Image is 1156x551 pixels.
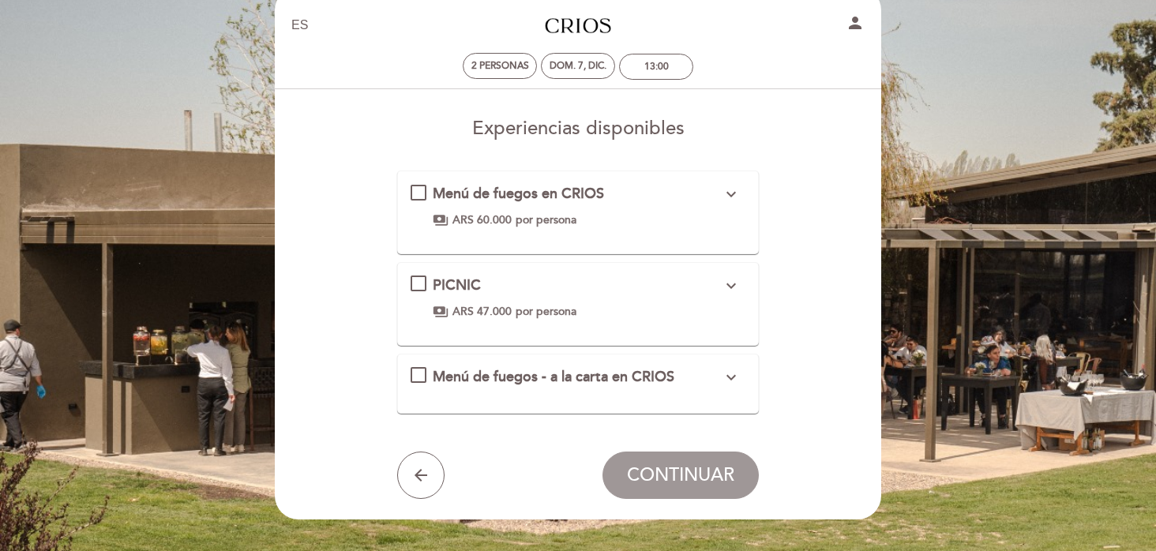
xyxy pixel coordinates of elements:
button: person [846,13,865,38]
div: dom. 7, dic. [550,60,606,72]
div: 13:00 [644,61,669,73]
span: CONTINUAR [627,464,734,486]
button: arrow_back [397,452,445,499]
span: por persona [516,304,576,320]
md-checkbox: Menú de fuegos - a la carta en CRIOS expand_more Consultar menú a la cartaLos precios están sujet... [411,367,746,388]
span: PICNIC [433,276,481,294]
span: 2 personas [471,60,529,72]
md-checkbox: PICNIC expand_more ENTRADA(elegir una opción)Dúo de empanadas:CarnePastelito de humitaPlatito del... [411,275,746,320]
span: Menú de fuegos en CRIOS [433,185,604,202]
span: por persona [516,212,576,228]
span: Experiencias disponibles [472,117,685,140]
button: expand_more [717,184,745,204]
i: expand_more [722,276,741,295]
i: expand_more [722,185,741,204]
span: Menú de fuegos - a la carta en CRIOS [433,368,674,385]
button: expand_more [717,275,745,296]
span: ARS 60.000 [452,212,512,228]
button: expand_more [717,367,745,388]
span: payments [433,212,449,228]
button: CONTINUAR [602,452,759,499]
i: arrow_back [411,466,430,485]
a: Espacio Crios [479,4,677,47]
i: person [846,13,865,32]
md-checkbox: Menú de fuegos en CRIOS expand_more Incluye:• Panera • Empanadas • Chorizo, morcilla,costillas, e... [411,184,746,228]
i: expand_more [722,368,741,387]
span: ARS 47.000 [452,304,512,320]
span: payments [433,304,449,320]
